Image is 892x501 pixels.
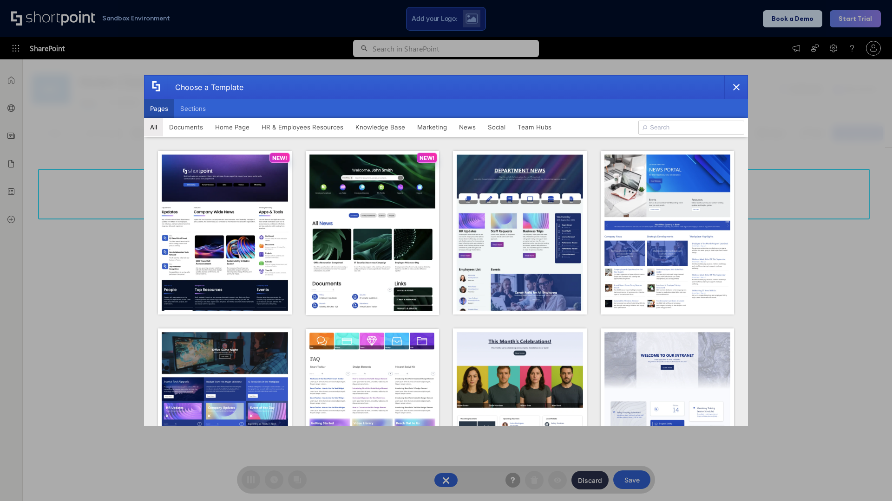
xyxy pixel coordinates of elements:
[256,118,349,136] button: HR & Employees Resources
[512,118,557,136] button: Team Hubs
[144,99,174,118] button: Pages
[349,118,411,136] button: Knowledge Base
[144,118,163,136] button: All
[420,154,434,161] p: NEW!
[272,154,287,161] p: NEW!
[846,456,892,501] iframe: Chat Widget
[482,118,512,136] button: Social
[144,75,748,426] div: template selector
[168,76,243,99] div: Choose a Template
[411,118,453,136] button: Marketing
[174,99,212,118] button: Sections
[209,118,256,136] button: Home Page
[453,118,482,136] button: News
[163,118,209,136] button: Documents
[638,121,744,135] input: Search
